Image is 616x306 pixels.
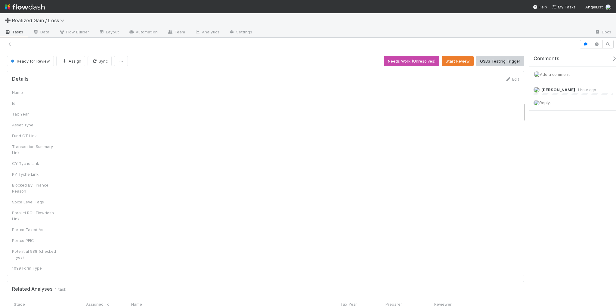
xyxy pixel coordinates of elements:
a: Automation [124,28,163,37]
button: QSBS Testing Trigger [476,56,524,66]
div: Potential 988 (checked = yes) [12,248,57,260]
a: My Tasks [552,4,576,10]
a: Edit [505,77,519,82]
span: Realized Gain / Loss [12,17,67,23]
div: Help [533,4,547,10]
span: My Tasks [552,5,576,9]
a: Settings [224,28,257,37]
a: Flow Builder [54,28,94,37]
div: Id [12,100,57,106]
div: CY Tyche Link [12,160,57,166]
div: Blocked By Finance Reason [12,182,57,194]
span: Flow Builder [59,29,89,35]
span: ➕ [5,18,11,23]
div: PY Tyche Link [12,171,57,177]
img: logo-inverted-e16ddd16eac7371096b0.svg [5,2,45,12]
div: Asset Type [12,122,57,128]
a: Team [163,28,190,37]
img: avatar_45ea4894-10ca-450f-982d-dabe3bd75b0b.png [534,100,540,106]
div: Tax Year [12,111,57,117]
a: Layout [94,28,124,37]
img: avatar_45ea4894-10ca-450f-982d-dabe3bd75b0b.png [534,71,540,77]
span: [PERSON_NAME] [541,87,575,92]
a: Analytics [190,28,224,37]
span: 1 hour ago [575,88,596,92]
button: Needs Work (Unresolves) [384,56,439,66]
img: avatar_cfa6ccaa-c7d9-46b3-b608-2ec56ecf97ad.png [534,87,540,93]
span: AngelList [585,5,603,9]
span: 1 task [55,286,66,292]
a: Data [28,28,54,37]
div: 1099 Form Type [12,265,57,271]
a: Docs [590,28,616,37]
div: Portco PFIC [12,237,57,243]
h5: Related Analyses [12,286,53,292]
div: Parallel RGL Flowdash Link [12,210,57,222]
span: Reply... [540,100,553,105]
div: Spice Level Tags [12,199,57,205]
div: Transaction Summary Link [12,144,57,156]
span: Tasks [5,29,23,35]
div: Name [12,89,57,95]
button: Sync [88,56,112,66]
div: Fund CT Link [12,133,57,139]
button: Start Review [442,56,474,66]
div: Portco Taxed As [12,227,57,233]
img: avatar_45ea4894-10ca-450f-982d-dabe3bd75b0b.png [605,4,611,10]
span: Comments [534,56,559,62]
h5: Details [12,76,29,82]
button: Assign [56,56,85,66]
span: Add a comment... [540,72,572,77]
